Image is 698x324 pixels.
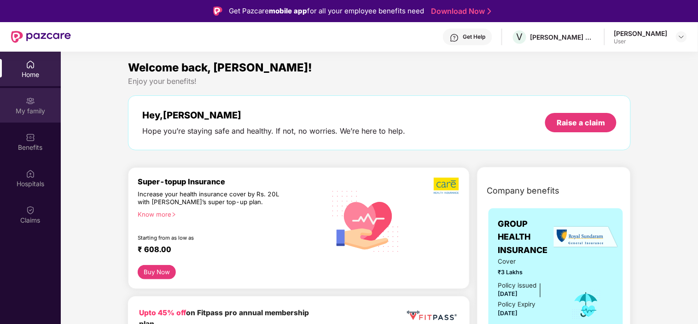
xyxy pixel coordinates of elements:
div: [PERSON_NAME] ESTATES DEVELOPERS PRIVATE LIMITED [530,33,595,41]
img: svg+xml;base64,PHN2ZyBpZD0iRHJvcGRvd24tMzJ4MzIiIHhtbG5zPSJodHRwOi8vd3d3LnczLm9yZy8yMDAwL3N2ZyIgd2... [678,33,685,41]
div: [PERSON_NAME] [614,29,668,38]
div: Enjoy your benefits! [128,77,631,86]
span: [DATE] [498,290,518,297]
div: Get Help [463,33,485,41]
img: svg+xml;base64,PHN2ZyBpZD0iQ2xhaW0iIHhtbG5zPSJodHRwOi8vd3d3LnczLm9yZy8yMDAwL3N2ZyIgd2lkdGg9IjIwIi... [26,206,35,215]
span: Welcome back, [PERSON_NAME]! [128,61,312,74]
img: svg+xml;base64,PHN2ZyB3aWR0aD0iMjAiIGhlaWdodD0iMjAiIHZpZXdCb3g9IjAgMCAyMCAyMCIgZmlsbD0ibm9uZSIgeG... [26,96,35,106]
div: ₹ 608.00 [138,245,317,256]
div: Hope you’re staying safe and healthy. If not, no worries. We’re here to help. [142,126,406,136]
div: Know more [138,211,320,217]
img: insurerLogo [554,226,618,248]
span: ₹3 Lakhs [498,268,558,277]
div: Raise a claim [557,118,605,128]
strong: mobile app [269,6,307,15]
img: svg+xml;base64,PHN2ZyBpZD0iQmVuZWZpdHMiIHhtbG5zPSJodHRwOi8vd3d3LnczLm9yZy8yMDAwL3N2ZyIgd2lkdGg9Ij... [26,133,35,142]
span: [DATE] [498,310,518,317]
img: Logo [213,6,222,16]
img: svg+xml;base64,PHN2ZyBpZD0iSG9zcGl0YWxzIiB4bWxucz0iaHR0cDovL3d3dy53My5vcmcvMjAwMC9zdmciIHdpZHRoPS... [26,169,35,178]
div: Hey, [PERSON_NAME] [142,110,406,121]
span: Cover [498,257,558,266]
div: Policy Expiry [498,300,535,309]
span: right [171,212,176,217]
div: Super-topup Insurance [138,177,326,186]
img: svg+xml;base64,PHN2ZyBpZD0iSG9tZSIgeG1sbnM9Imh0dHA6Ly93d3cudzMub3JnLzIwMDAvc3ZnIiB3aWR0aD0iMjAiIG... [26,60,35,69]
b: Upto 45% off [139,308,186,317]
button: Buy Now [138,265,176,279]
span: V [517,31,523,42]
img: b5dec4f62d2307b9de63beb79f102df3.png [434,177,460,194]
div: User [614,38,668,45]
img: svg+xml;base64,PHN2ZyB4bWxucz0iaHR0cDovL3d3dy53My5vcmcvMjAwMC9zdmciIHhtbG5zOnhsaW5rPSJodHRwOi8vd3... [326,180,406,262]
div: Starting from as low as [138,235,287,241]
img: svg+xml;base64,PHN2ZyBpZD0iSGVscC0zMngzMiIgeG1sbnM9Imh0dHA6Ly93d3cudzMub3JnLzIwMDAvc3ZnIiB3aWR0aD... [450,33,459,42]
div: Get Pazcare for all your employee benefits need [229,6,424,17]
a: Download Now [431,6,489,16]
img: New Pazcare Logo [11,31,71,43]
span: Company benefits [487,184,559,197]
span: GROUP HEALTH INSURANCE [498,218,558,257]
img: Stroke [488,6,491,16]
img: fppp.png [405,307,459,324]
img: icon [571,289,601,320]
div: Policy issued [498,281,536,290]
div: Increase your health insurance cover by Rs. 20L with [PERSON_NAME]’s super top-up plan. [138,190,286,206]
